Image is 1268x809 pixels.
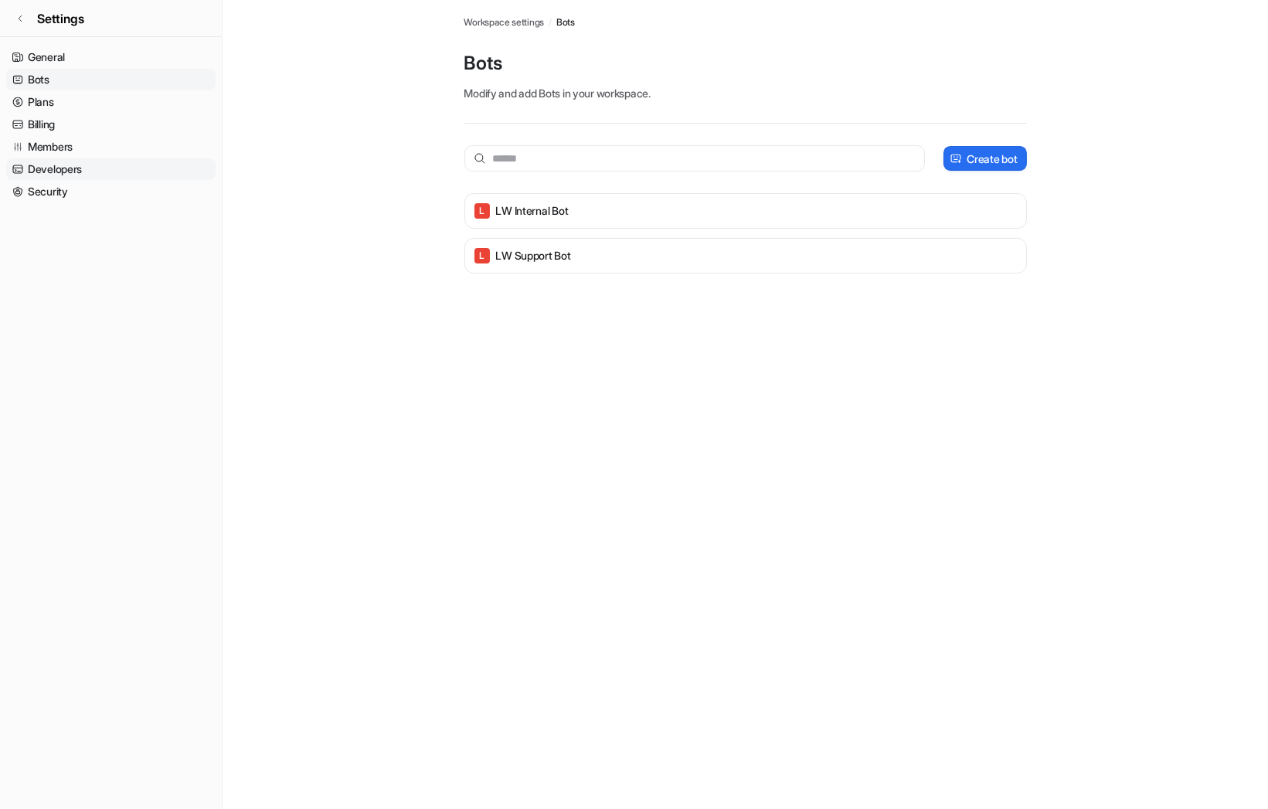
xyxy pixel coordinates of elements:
p: LW Internal Bot [496,203,569,219]
span: L [474,203,490,219]
p: Bots [464,51,1027,76]
img: create [950,153,962,165]
p: Modify and add Bots in your workspace. [464,85,1027,101]
p: Create bot [967,151,1017,167]
a: Bots [556,15,575,29]
span: Settings [37,9,84,28]
a: Developers [6,158,216,180]
span: L [474,248,490,263]
p: LW Support Bot [496,248,571,263]
a: Workspace settings [464,15,545,29]
a: Bots [6,69,216,90]
a: Members [6,136,216,158]
a: General [6,46,216,68]
span: / [549,15,552,29]
button: Create bot [943,146,1026,171]
a: Billing [6,114,216,135]
a: Plans [6,91,216,113]
a: Security [6,181,216,202]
